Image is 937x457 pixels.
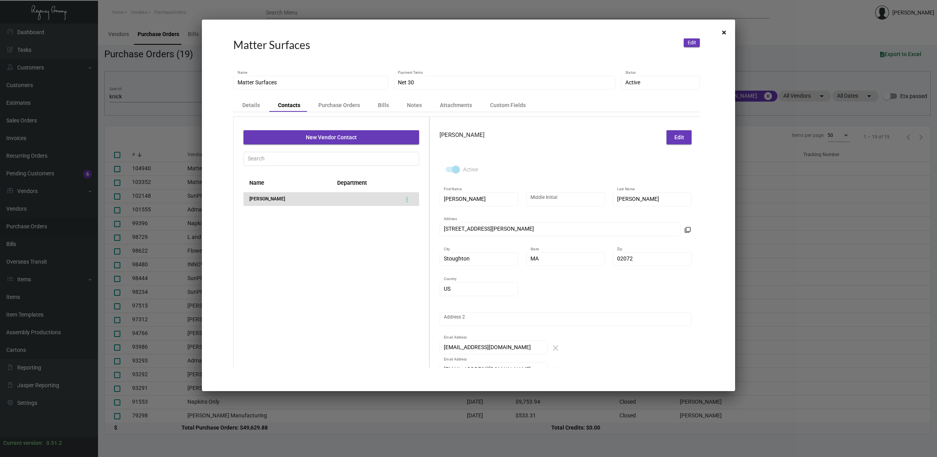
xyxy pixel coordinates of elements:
mat-icon: close [551,365,560,375]
span: Department [331,179,419,187]
div: Custom Fields [490,101,526,109]
button: New Vendor Contact [243,130,419,144]
div: Notes [407,101,422,109]
input: Enter a location [444,226,677,232]
div: 0.51.2 [46,439,62,447]
div: [PERSON_NAME] [243,195,331,203]
div: Purchase Orders [318,101,360,109]
div: Details [242,101,260,109]
h4: [PERSON_NAME] [439,130,485,140]
input: First Name [444,196,514,202]
mat-icon: filter_none [685,229,691,235]
span: New Vendor Contact [306,134,357,140]
div: Contacts [278,101,300,109]
input: Email Address [444,366,544,373]
span: Active [625,79,640,86]
div: Bills [378,101,389,109]
span: Name [243,179,331,187]
h2: Matter Surfaces [233,38,310,52]
button: Edit [684,38,700,47]
span: Edit [688,40,696,46]
input: VendorName [238,80,385,86]
div: Attachments [440,101,472,109]
button: Edit [666,130,692,144]
div: Current version: [3,439,43,447]
input: Search [248,156,415,162]
input: Email Address [444,344,544,351]
span: Active [463,165,478,174]
mat-icon: close [551,343,560,353]
input: Last Name [617,196,688,202]
span: Edit [674,134,684,140]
